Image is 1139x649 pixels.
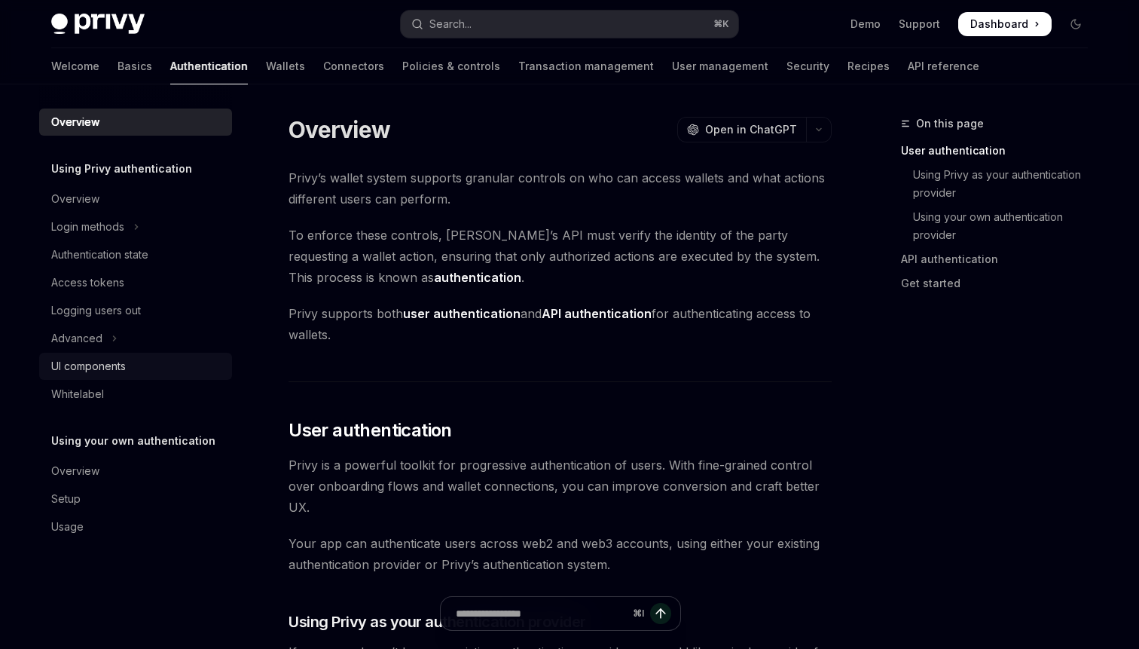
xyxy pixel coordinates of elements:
[51,246,148,264] div: Authentication state
[289,167,832,210] span: Privy’s wallet system supports granular controls on who can access wallets and what actions diffe...
[51,113,99,131] div: Overview
[39,381,232,408] a: Whitelabel
[51,518,84,536] div: Usage
[39,269,232,296] a: Access tokens
[677,117,806,142] button: Open in ChatGPT
[901,271,1100,295] a: Get started
[39,325,232,352] button: Toggle Advanced section
[39,109,232,136] a: Overview
[39,485,232,513] a: Setup
[434,270,521,285] strong: authentication
[39,185,232,213] a: Overview
[289,533,832,575] span: Your app can authenticate users across web2 and web3 accounts, using either your existing authent...
[403,306,521,321] strong: user authentication
[51,218,124,236] div: Login methods
[1064,12,1088,36] button: Toggle dark mode
[51,329,102,347] div: Advanced
[847,48,890,84] a: Recipes
[51,357,126,375] div: UI components
[429,15,472,33] div: Search...
[908,48,979,84] a: API reference
[901,247,1100,271] a: API authentication
[51,48,99,84] a: Welcome
[705,122,797,137] span: Open in ChatGPT
[402,48,500,84] a: Policies & controls
[118,48,152,84] a: Basics
[39,241,232,268] a: Authentication state
[289,303,832,345] span: Privy supports both and for authenticating access to wallets.
[899,17,940,32] a: Support
[713,18,729,30] span: ⌘ K
[850,17,881,32] a: Demo
[289,455,832,518] span: Privy is a powerful toolkit for progressive authentication of users. With fine-grained control ov...
[51,462,99,480] div: Overview
[289,116,390,143] h1: Overview
[39,513,232,540] a: Usage
[289,225,832,288] span: To enforce these controls, [PERSON_NAME]’s API must verify the identity of the party requesting a...
[39,458,232,485] a: Overview
[786,48,829,84] a: Security
[650,603,671,624] button: Send message
[323,48,384,84] a: Connectors
[51,302,141,320] div: Logging users out
[970,17,1028,32] span: Dashboard
[170,48,248,84] a: Authentication
[542,306,652,321] strong: API authentication
[51,385,104,403] div: Whitelabel
[672,48,768,84] a: User management
[51,190,99,208] div: Overview
[958,12,1052,36] a: Dashboard
[51,274,124,292] div: Access tokens
[456,597,627,630] input: Ask a question...
[51,14,145,35] img: dark logo
[916,115,984,133] span: On this page
[901,205,1100,247] a: Using your own authentication provider
[901,139,1100,163] a: User authentication
[289,418,452,442] span: User authentication
[518,48,654,84] a: Transaction management
[401,11,738,38] button: Open search
[266,48,305,84] a: Wallets
[39,353,232,380] a: UI components
[39,213,232,240] button: Toggle Login methods section
[901,163,1100,205] a: Using Privy as your authentication provider
[51,160,192,178] h5: Using Privy authentication
[51,490,81,508] div: Setup
[39,297,232,324] a: Logging users out
[51,432,215,450] h5: Using your own authentication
